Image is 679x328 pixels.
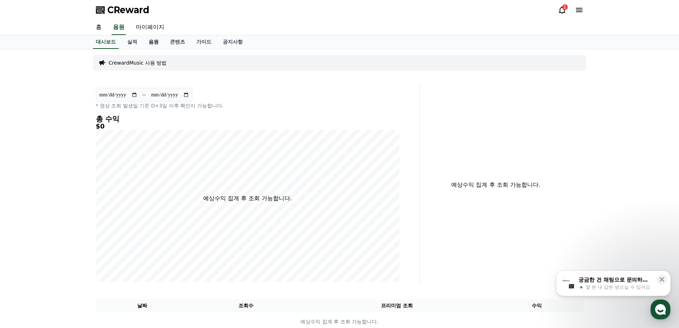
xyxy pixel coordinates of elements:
[191,35,217,49] a: 가이드
[490,299,583,312] th: 수익
[22,237,27,243] span: 홈
[96,318,583,326] p: 예상수익 집계 후 조회 가능합니다.
[93,35,119,49] a: 대시보드
[112,20,126,35] a: 음원
[110,237,119,243] span: 설정
[2,226,47,244] a: 홈
[303,299,490,312] th: 프리미엄 조회
[96,4,149,16] a: CReward
[122,35,143,49] a: 실적
[47,226,92,244] a: 대화
[96,123,400,130] h5: $0
[96,115,400,123] h4: 총 수익
[203,194,292,203] p: 예상수익 집계 후 조회 가능합니다.
[107,4,149,16] span: CReward
[217,35,248,49] a: 공지사항
[90,20,107,35] a: 홈
[130,20,170,35] a: 마이페이지
[65,237,74,243] span: 대화
[189,299,303,312] th: 조회수
[109,59,167,66] a: CrewardMusic 사용 방법
[164,35,191,49] a: 콘텐츠
[558,6,566,14] a: 1
[96,299,189,312] th: 날짜
[92,226,137,244] a: 설정
[426,181,566,189] p: 예상수익 집계 후 조회 가능합니다.
[142,91,146,99] p: ~
[143,35,164,49] a: 음원
[562,4,568,10] div: 1
[96,102,400,109] p: * 영상 조회 발생일 기준 D+3일 이후 확인이 가능합니다.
